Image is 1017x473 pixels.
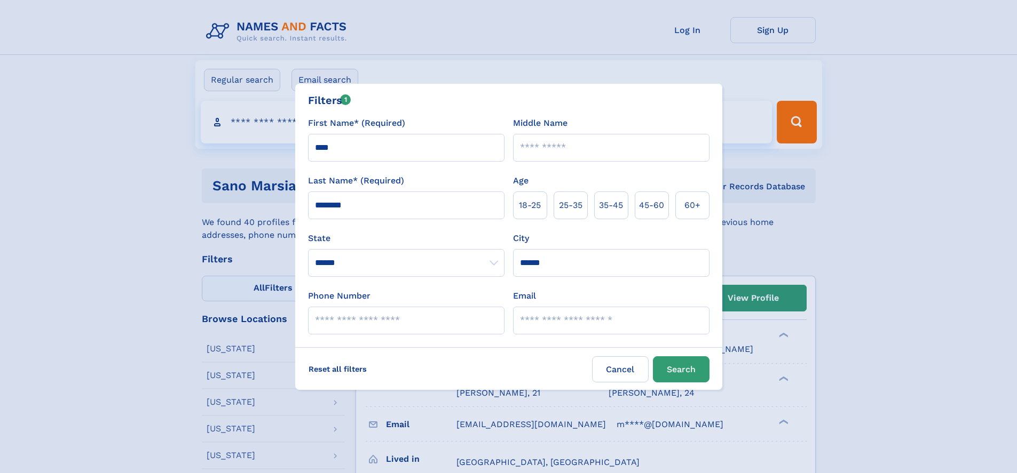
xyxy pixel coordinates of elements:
span: 45‑60 [639,199,664,212]
label: First Name* (Required) [308,117,405,130]
span: 35‑45 [599,199,623,212]
button: Search [653,356,709,382]
label: Cancel [592,356,649,382]
span: 60+ [684,199,700,212]
span: 25‑35 [559,199,582,212]
label: Email [513,290,536,302]
label: Age [513,174,529,187]
label: Phone Number [308,290,370,302]
label: Middle Name [513,117,567,130]
label: City [513,232,529,245]
label: Last Name* (Required) [308,174,404,187]
span: 18‑25 [519,199,541,212]
div: Filters [308,92,351,108]
label: State [308,232,504,245]
label: Reset all filters [302,356,374,382]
